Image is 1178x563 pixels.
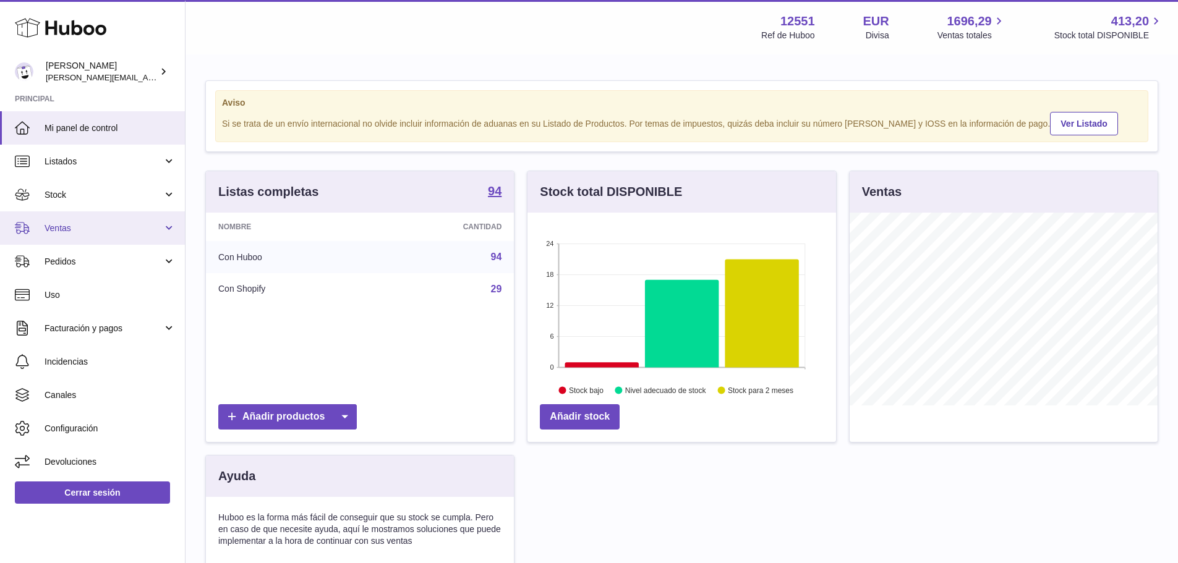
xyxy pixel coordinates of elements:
[45,356,176,368] span: Incidencias
[45,122,176,134] span: Mi panel de control
[488,185,502,197] strong: 94
[206,213,370,241] th: Nombre
[218,468,255,485] h3: Ayuda
[547,240,554,247] text: 24
[45,456,176,468] span: Devoluciones
[863,13,889,30] strong: EUR
[45,389,176,401] span: Canales
[370,213,514,241] th: Cantidad
[45,423,176,434] span: Configuración
[45,256,163,268] span: Pedidos
[488,185,502,200] a: 94
[1050,112,1117,135] a: Ver Listado
[540,184,682,200] h3: Stock total DISPONIBLE
[45,289,176,301] span: Uso
[547,271,554,278] text: 18
[780,13,815,30] strong: 12551
[45,323,163,334] span: Facturación y pagos
[45,156,163,167] span: Listados
[1111,13,1149,30] span: 413,20
[547,302,554,309] text: 12
[937,30,1006,41] span: Ventas totales
[540,404,620,430] a: Añadir stock
[761,30,814,41] div: Ref de Huboo
[206,273,370,305] td: Con Shopify
[45,189,163,201] span: Stock
[46,60,157,83] div: [PERSON_NAME]
[206,241,370,273] td: Con Huboo
[218,404,357,430] a: Añadir productos
[862,184,902,200] h3: Ventas
[218,512,502,547] p: Huboo es la forma más fácil de conseguir que su stock se cumpla. Pero en caso de que necesite ayu...
[222,97,1142,109] strong: Aviso
[1054,30,1163,41] span: Stock total DISPONIBLE
[1054,13,1163,41] a: 413,20 Stock total DISPONIBLE
[46,72,314,82] span: [PERSON_NAME][EMAIL_ADDRESS][PERSON_NAME][DOMAIN_NAME]
[15,62,33,81] img: gerardo.montoiro@cleverenterprise.es
[222,110,1142,135] div: Si se trata de un envío internacional no olvide incluir información de aduanas en su Listado de P...
[866,30,889,41] div: Divisa
[550,332,554,340] text: 6
[550,363,554,371] text: 0
[218,184,318,200] h3: Listas completas
[491,284,502,294] a: 29
[947,13,991,30] span: 1696,29
[569,386,604,395] text: Stock bajo
[45,222,163,234] span: Ventas
[15,481,170,504] a: Cerrar sesión
[937,13,1006,41] a: 1696,29 Ventas totales
[491,252,502,262] a: 94
[625,386,707,395] text: Nivel adecuado de stock
[728,386,793,395] text: Stock para 2 meses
